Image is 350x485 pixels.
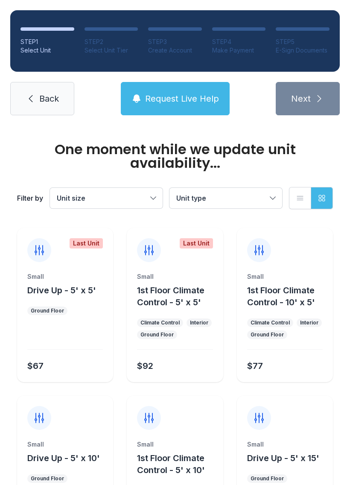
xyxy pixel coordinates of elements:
[50,188,163,208] button: Unit size
[176,194,206,202] span: Unit type
[27,452,100,464] button: Drive Up - 5' x 10'
[247,285,315,307] span: 1st Floor Climate Control - 10' x 5'
[137,452,219,476] button: 1st Floor Climate Control - 5' x 10'
[140,319,180,326] div: Climate Control
[20,38,74,46] div: STEP 1
[137,453,205,475] span: 1st Floor Climate Control - 5' x 10'
[137,285,204,307] span: 1st Floor Climate Control - 5' x 5'
[276,46,330,55] div: E-Sign Documents
[137,440,213,449] div: Small
[180,238,213,248] div: Last Unit
[247,284,330,308] button: 1st Floor Climate Control - 10' x 5'
[190,319,208,326] div: Interior
[247,452,319,464] button: Drive Up - 5' x 15'
[140,331,174,338] div: Ground Floor
[148,38,202,46] div: STEP 3
[148,46,202,55] div: Create Account
[17,143,333,170] div: One moment while we update unit availability...
[300,319,318,326] div: Interior
[85,46,138,55] div: Select Unit Tier
[27,284,96,296] button: Drive Up - 5' x 5'
[137,284,219,308] button: 1st Floor Climate Control - 5' x 5'
[251,331,284,338] div: Ground Floor
[276,38,330,46] div: STEP 5
[31,475,64,482] div: Ground Floor
[27,360,44,372] div: $67
[57,194,85,202] span: Unit size
[27,272,103,281] div: Small
[247,360,263,372] div: $77
[27,453,100,463] span: Drive Up - 5' x 10'
[169,188,282,208] button: Unit type
[27,440,103,449] div: Small
[70,238,103,248] div: Last Unit
[212,38,266,46] div: STEP 4
[31,307,64,314] div: Ground Floor
[247,272,323,281] div: Small
[27,285,96,295] span: Drive Up - 5' x 5'
[212,46,266,55] div: Make Payment
[20,46,74,55] div: Select Unit
[137,272,213,281] div: Small
[145,93,219,105] span: Request Live Help
[247,440,323,449] div: Small
[251,475,284,482] div: Ground Floor
[251,319,290,326] div: Climate Control
[85,38,138,46] div: STEP 2
[247,453,319,463] span: Drive Up - 5' x 15'
[137,360,153,372] div: $92
[17,193,43,203] div: Filter by
[291,93,311,105] span: Next
[39,93,59,105] span: Back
